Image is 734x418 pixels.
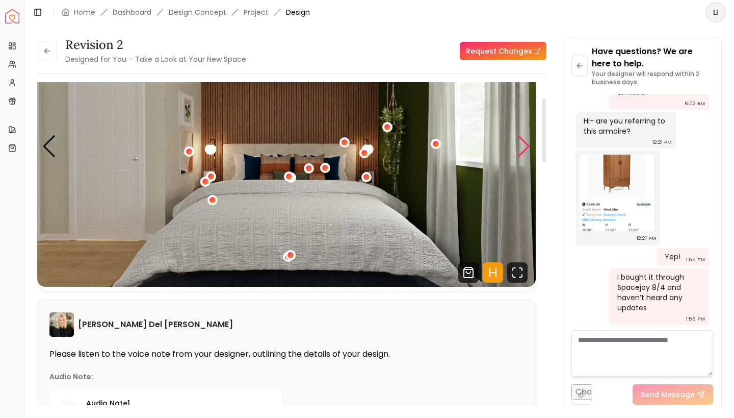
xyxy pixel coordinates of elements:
[686,255,705,265] div: 1:55 PM
[37,6,536,287] div: Carousel
[685,99,705,109] div: 6:02 AM
[49,372,93,382] p: Audio Note:
[507,262,528,283] svg: Fullscreen
[592,70,713,86] p: Your designer will respond within 2 business days.
[42,135,56,158] div: Previous slide
[580,155,656,231] img: Chat Image
[665,252,680,262] div: Yep!
[65,37,246,53] h3: Revision 2
[5,9,19,23] a: Spacejoy
[244,7,269,17] a: Project
[49,349,523,359] p: Please listen to the voice note from your designer, outlining the details of your design.
[686,314,705,324] div: 1:56 PM
[86,398,274,408] p: Audio Note 1
[517,135,531,158] div: Next slide
[286,7,310,17] span: Design
[460,42,546,60] a: Request Changes
[458,262,479,283] svg: Shop Products from this design
[65,54,246,64] small: Designed for You – Take a Look at Your New Space
[37,6,536,287] div: 1 / 5
[637,233,656,243] div: 12:21 PM
[584,116,666,136] div: Hi- are you referring to this armoire?
[706,3,725,21] span: LI
[5,9,19,23] img: Spacejoy Logo
[483,262,503,283] svg: Hotspots Toggle
[169,7,226,17] li: Design Concept
[617,272,699,313] div: I bought it through Spacejoy 8/4 and haven’t heard any updates
[592,45,713,70] p: Have questions? We are here to help.
[113,7,151,17] a: Dashboard
[78,318,233,331] h6: [PERSON_NAME] Del [PERSON_NAME]
[74,7,95,17] a: Home
[49,312,74,337] img: Tina Martin Del Campo
[705,2,726,22] button: LI
[37,6,536,287] img: Design Render 2
[62,7,310,17] nav: breadcrumb
[652,137,672,147] div: 12:21 PM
